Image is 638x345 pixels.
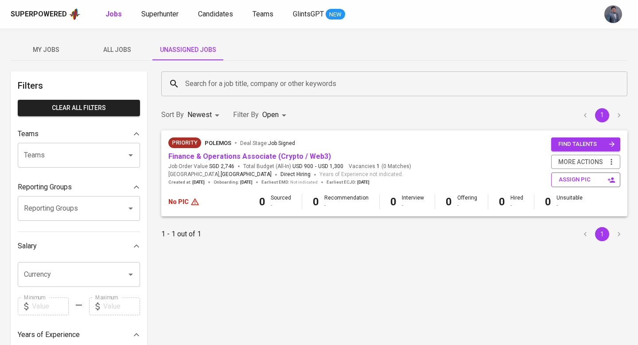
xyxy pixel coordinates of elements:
button: page 1 [595,227,609,241]
div: - [510,202,523,209]
a: Candidates [198,9,235,20]
p: Sort By [161,110,184,120]
span: Total Budget (All-In) [243,163,343,170]
nav: pagination navigation [577,227,627,241]
button: Open [124,268,137,281]
div: - [457,202,477,209]
span: - [315,163,316,170]
div: Newest [187,107,222,123]
button: assign pic [551,172,620,187]
span: Earliest EMD : [261,179,318,185]
button: more actions [551,155,620,169]
img: jhon@glints.com [604,5,622,23]
b: 0 [499,196,505,208]
span: Created at : [168,179,205,185]
input: Value [32,298,69,315]
span: Candidates [198,10,233,18]
b: Jobs [105,10,122,18]
div: Recommendation [324,194,369,209]
b: 0 [259,196,265,208]
p: 1 - 1 out of 1 [161,229,201,239]
span: Open [262,110,279,119]
span: Direct Hiring [280,171,311,177]
p: No PIC [168,197,189,206]
span: USD 900 [292,163,313,170]
p: Reporting Groups [18,182,72,192]
a: Finance & Operations Associate (Crypto / Web3) [168,152,331,161]
span: GlintsGPT [293,10,324,18]
div: - [271,202,291,209]
span: Unassigned Jobs [158,44,218,55]
p: Years of Experience [18,329,80,340]
button: Clear All filters [18,100,140,116]
a: Teams [253,9,275,20]
span: assign pic [559,175,615,185]
span: Superhunter [141,10,179,18]
span: find talents [558,139,615,149]
div: Sourced [271,194,291,209]
div: Years of Experience [18,326,140,344]
img: app logo [69,8,81,21]
span: Not indicated [290,179,318,185]
span: SGD 2,746 [209,163,234,170]
a: GlintsGPT NEW [293,9,345,20]
div: - [556,202,583,209]
span: Job Order Value [168,163,234,170]
span: USD 1,300 [318,163,343,170]
div: - [324,202,369,209]
span: 1 [375,163,380,170]
b: 0 [390,196,397,208]
span: [DATE] [192,179,205,185]
input: Value [103,298,140,315]
div: Hired [510,194,523,209]
span: [GEOGRAPHIC_DATA] [221,170,272,179]
h6: Filters [18,78,140,93]
p: Filter By [233,110,259,120]
div: Teams [18,125,140,143]
span: Deal Stage : [240,140,295,146]
p: Teams [18,129,39,139]
span: Years of Experience not indicated. [319,170,403,179]
span: Polemos [205,140,231,146]
div: Open [262,107,289,123]
div: Reporting Groups [18,178,140,196]
div: Superpowered [11,9,67,20]
span: more actions [558,157,603,168]
p: Salary [18,241,37,251]
p: Newest [187,110,212,120]
div: - [402,202,424,209]
span: Job Signed [268,140,295,146]
div: Unsuitable [556,194,583,209]
a: Superhunter [141,9,180,20]
span: NEW [326,10,345,19]
span: My Jobs [16,44,76,55]
div: New Job received from Demand Team [168,137,201,148]
span: Priority [168,138,201,147]
div: Salary [18,237,140,255]
div: Offering [457,194,477,209]
a: Jobs [105,9,124,20]
button: Open [124,202,137,215]
span: Onboarding : [214,179,253,185]
div: Interview [402,194,424,209]
a: Superpoweredapp logo [11,8,81,21]
span: [GEOGRAPHIC_DATA] , [168,170,272,179]
nav: pagination navigation [577,108,627,122]
span: Teams [253,10,273,18]
b: 0 [446,196,452,208]
b: 0 [545,196,551,208]
span: Earliest ECJD : [327,179,370,185]
b: 0 [313,196,319,208]
span: Clear All filters [25,102,133,114]
span: [DATE] [357,179,370,185]
span: Vacancies ( 0 Matches ) [349,163,411,170]
button: page 1 [595,108,609,122]
button: Open [124,149,137,161]
span: [DATE] [240,179,253,185]
button: find talents [551,137,620,151]
span: All Jobs [87,44,147,55]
